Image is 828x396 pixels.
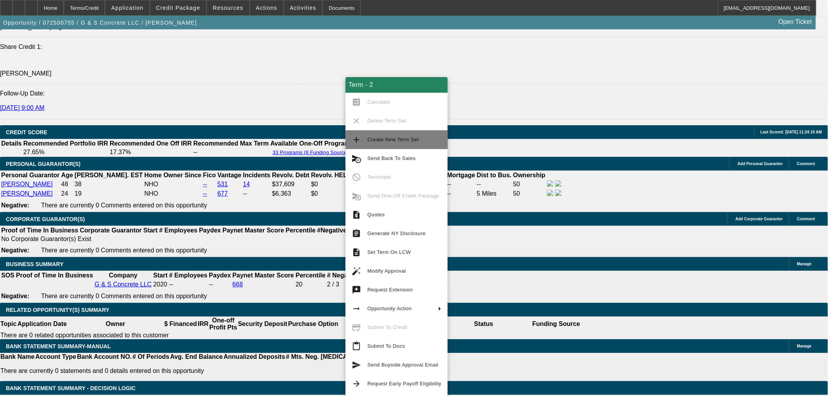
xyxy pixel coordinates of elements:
a: [PERSON_NAME] [1,181,53,187]
a: 531 [218,181,228,187]
span: Request Early Payoff Eligibility [367,381,441,387]
td: -- [243,189,271,198]
span: There are currently 0 Comments entered on this opportunity [41,247,207,254]
b: Company [109,272,137,279]
button: Application [105,0,149,15]
span: There are currently 0 Comments entered on this opportunity [41,293,207,299]
b: Dist to Bus. [477,172,512,178]
td: -- [209,280,231,289]
span: BUSINESS SUMMARY [6,261,63,267]
span: Generate NY Disclosure [367,230,426,236]
span: Activities [290,5,317,11]
div: 20 [295,281,325,288]
th: Available One-Off Programs [270,140,354,148]
b: Percentile [295,272,325,279]
span: Submit To Docs [367,343,405,349]
b: Ownership [513,172,545,178]
b: Paydex [199,227,221,234]
b: [PERSON_NAME]. EST [75,172,143,178]
b: # Negatives [327,272,362,279]
td: 50 [513,189,546,198]
th: Application Date [17,317,67,331]
mat-icon: add [352,135,361,144]
th: PG [338,317,435,331]
td: -- [447,180,476,189]
th: Account Type [35,353,77,361]
img: linkedin-icon.png [555,190,562,196]
th: Bank Account NO. [77,353,132,361]
th: Recommended Portfolio IRR [23,140,108,148]
b: Revolv. Debt [272,172,310,178]
b: Paynet Master Score [232,272,294,279]
span: -- [169,281,173,288]
td: 27.65% [23,148,108,156]
td: 19 [74,189,143,198]
th: Funding Source [532,317,581,331]
td: 50 [513,180,546,189]
b: Mortgage [447,172,475,178]
span: CREDIT SCORE [6,129,47,135]
b: # Employees [159,227,198,234]
th: Status [436,317,532,331]
b: Paydex [209,272,231,279]
a: 677 [218,190,228,197]
button: Resources [207,0,249,15]
span: Quotes [367,212,385,218]
b: Fico [203,172,216,178]
td: 17.37% [109,148,192,156]
span: Opportunity / 072500755 / G & S Concrete LLC / [PERSON_NAME] [3,20,197,26]
span: Actions [256,5,277,11]
span: BANK STATEMENT SUMMARY-MANUAL [6,343,111,349]
mat-icon: content_paste [352,342,361,351]
span: Opportunity Action [367,306,412,311]
td: NHO [144,180,202,189]
span: Credit Package [156,5,200,11]
b: Personal Guarantor [1,172,59,178]
b: Negative: [1,247,29,254]
a: 14 [243,181,250,187]
td: 2020 [153,280,168,289]
mat-icon: assignment [352,229,361,238]
th: $ Financed [164,317,198,331]
span: Last Scored: [DATE] 11:24:10 AM [761,130,822,134]
span: Bank Statement Summary - Decision Logic [6,385,136,391]
mat-icon: cancel_schedule_send [352,154,361,163]
button: Credit Package [150,0,206,15]
b: #Negatives [317,227,351,234]
button: Activities [284,0,322,15]
th: SOS [1,272,15,279]
a: -- [203,190,207,197]
td: NHO [144,189,202,198]
img: facebook-icon.png [547,190,553,196]
th: One-off Profit Pts [209,317,238,331]
span: RELATED OPPORTUNITY(S) SUMMARY [6,307,109,313]
a: Open Ticket [776,15,815,29]
td: No Corporate Guarantor(s) Exist [1,235,428,243]
span: Add Personal Guarantor [738,162,783,166]
b: Negative: [1,202,29,209]
td: $0 [311,180,413,189]
span: Create New Term Set [367,137,419,142]
td: $6,363 [272,189,310,198]
span: Resources [213,5,243,11]
mat-icon: description [352,248,361,257]
span: Add Corporate Guarantor [736,217,783,221]
a: -- [203,181,207,187]
span: Set Term On LCW [367,249,411,255]
span: PERSONAL GUARANTOR(S) [6,161,81,167]
td: $0 [311,189,413,198]
b: Paynet Master Score [223,227,284,234]
mat-icon: request_quote [352,210,361,220]
td: 5 Miles [477,189,512,198]
span: Manage [797,344,812,348]
span: CORPORATE GUARANTOR(S) [6,216,85,222]
b: Revolv. HELOC [MEDICAL_DATA]. [311,172,413,178]
th: Proof of Time In Business [16,272,94,279]
mat-icon: try [352,285,361,295]
b: Start [153,272,167,279]
th: Avg. End Balance [170,353,223,361]
th: IRR [197,317,209,331]
button: Actions [250,0,283,15]
th: Security Deposit [238,317,288,331]
th: Owner [67,317,164,331]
